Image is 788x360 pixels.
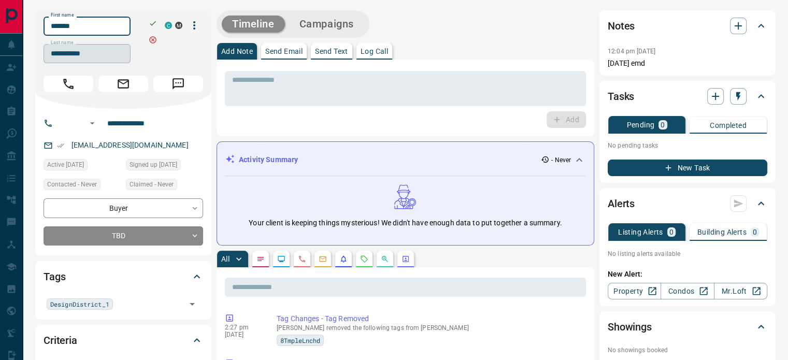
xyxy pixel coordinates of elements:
svg: Listing Alerts [339,255,348,263]
svg: Calls [298,255,306,263]
button: Open [185,297,199,311]
div: Activity Summary- Never [225,150,585,169]
p: Tag Changes - Tag Removed [277,313,582,324]
svg: Opportunities [381,255,389,263]
div: Showings [608,314,767,339]
h2: Notes [608,18,635,34]
div: Alerts [608,191,767,216]
a: Property [608,283,661,299]
p: Activity Summary [239,154,298,165]
svg: Lead Browsing Activity [277,255,285,263]
button: Campaigns [289,16,364,33]
a: Mr.Loft [714,283,767,299]
div: Tags [44,264,203,289]
label: First name [51,12,74,19]
span: Message [153,76,203,92]
p: All [221,255,230,263]
div: Buyer [44,198,203,218]
span: Claimed - Never [130,179,174,190]
p: Building Alerts [697,228,747,236]
p: 0 [753,228,757,236]
label: Last name [51,39,74,46]
h2: Tags [44,268,65,285]
p: No listing alerts available [608,249,767,258]
h2: Tasks [608,88,634,105]
p: 2:27 pm [225,324,261,331]
p: Completed [710,122,747,129]
span: Active [DATE] [47,160,84,170]
span: Call [44,76,93,92]
p: Your client is keeping things mysterious! We didn't have enough data to put together a summary. [249,218,562,228]
p: No pending tasks [608,138,767,153]
div: Sun Nov 21 2021 [44,159,121,174]
span: Contacted - Never [47,179,97,190]
p: 0 [661,121,665,128]
div: condos.ca [165,22,172,29]
div: Tasks [608,84,767,109]
p: Send Text [315,48,348,55]
svg: Notes [256,255,265,263]
span: 8TmpleLnchd [280,335,320,345]
span: Email [98,76,148,92]
div: Notes [608,13,767,38]
button: New Task [608,160,767,176]
p: New Alert: [608,269,767,280]
h2: Alerts [608,195,635,212]
p: Pending [626,121,654,128]
p: [DATE] [225,331,261,338]
p: - Never [551,155,571,165]
span: Signed up [DATE] [130,160,177,170]
a: Condos [661,283,714,299]
div: TBD [44,226,203,246]
svg: Agent Actions [402,255,410,263]
p: Add Note [221,48,253,55]
h2: Criteria [44,332,77,349]
div: Criteria [44,328,203,353]
button: Open [86,117,98,129]
svg: Emails [319,255,327,263]
button: Timeline [222,16,285,33]
h2: Showings [608,319,652,335]
p: Listing Alerts [618,228,663,236]
svg: Email Verified [57,142,64,149]
span: DesignDistrict_1 [50,299,109,309]
p: Log Call [361,48,388,55]
a: [EMAIL_ADDRESS][DOMAIN_NAME] [71,141,189,149]
div: mrloft.ca [175,22,182,29]
p: [PERSON_NAME] removed the following tags from [PERSON_NAME] [277,324,582,332]
p: 12:04 pm [DATE] [608,48,655,55]
p: Send Email [265,48,303,55]
p: [DATE] emd [608,58,767,69]
p: No showings booked [608,345,767,355]
div: Sat Mar 31 2012 [126,159,203,174]
svg: Requests [360,255,368,263]
p: 0 [669,228,674,236]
